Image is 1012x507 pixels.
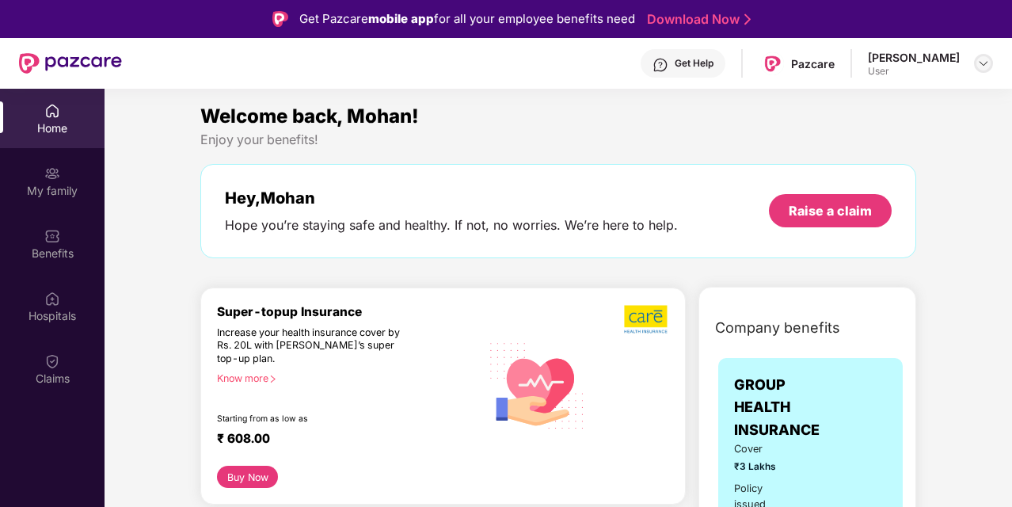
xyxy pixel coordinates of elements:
div: ₹ 608.00 [217,431,465,450]
span: right [268,375,277,383]
div: Starting from as low as [217,414,413,425]
img: svg+xml;base64,PHN2ZyBpZD0iSG9zcGl0YWxzIiB4bWxucz0iaHR0cDovL3d3dy53My5vcmcvMjAwMC9zdmciIHdpZHRoPS... [44,291,60,307]
img: svg+xml;base64,PHN2ZyBpZD0iQ2xhaW0iIHhtbG5zPSJodHRwOi8vd3d3LnczLm9yZy8yMDAwL3N2ZyIgd2lkdGg9IjIwIi... [44,353,60,369]
div: User [868,65,960,78]
img: svg+xml;base64,PHN2ZyBpZD0iRHJvcGRvd24tMzJ4MzIiIHhtbG5zPSJodHRwOi8vd3d3LnczLm9yZy8yMDAwL3N2ZyIgd2... [977,57,990,70]
span: Welcome back, Mohan! [200,105,419,128]
button: Buy Now [217,466,278,488]
strong: mobile app [368,11,434,26]
img: svg+xml;base64,PHN2ZyB4bWxucz0iaHR0cDovL3d3dy53My5vcmcvMjAwMC9zdmciIHhtbG5zOnhsaW5rPSJodHRwOi8vd3... [481,327,594,442]
span: Company benefits [715,317,840,339]
div: Enjoy your benefits! [200,132,916,148]
img: svg+xml;base64,PHN2ZyBpZD0iSGVscC0zMngzMiIgeG1sbnM9Imh0dHA6Ly93d3cudzMub3JnLzIwMDAvc3ZnIiB3aWR0aD... [652,57,668,73]
span: Cover [734,441,792,457]
img: New Pazcare Logo [19,53,122,74]
img: Pazcare_Logo.png [761,52,784,75]
div: Pazcare [791,56,835,71]
img: svg+xml;base64,PHN2ZyB3aWR0aD0iMjAiIGhlaWdodD0iMjAiIHZpZXdCb3g9IjAgMCAyMCAyMCIgZmlsbD0ibm9uZSIgeG... [44,166,60,181]
div: Get Help [675,57,713,70]
div: Get Pazcare for all your employee benefits need [299,10,635,29]
img: svg+xml;base64,PHN2ZyBpZD0iQmVuZWZpdHMiIHhtbG5zPSJodHRwOi8vd3d3LnczLm9yZy8yMDAwL3N2ZyIgd2lkdGg9Ij... [44,228,60,244]
img: Stroke [744,11,751,28]
div: Super-topup Insurance [217,304,481,319]
div: Hope you’re staying safe and healthy. If not, no worries. We’re here to help. [225,217,678,234]
div: [PERSON_NAME] [868,50,960,65]
div: Increase your health insurance cover by Rs. 20L with [PERSON_NAME]’s super top-up plan. [217,326,413,366]
span: ₹3 Lakhs [734,459,792,475]
div: Know more [217,372,471,383]
div: Hey, Mohan [225,189,678,208]
img: svg+xml;base64,PHN2ZyBpZD0iSG9tZSIgeG1sbnM9Imh0dHA6Ly93d3cudzMub3JnLzIwMDAvc3ZnIiB3aWR0aD0iMjAiIG... [44,103,60,119]
a: Download Now [647,11,746,28]
span: GROUP HEALTH INSURANCE [734,374,835,441]
img: Logo [272,11,288,27]
div: Raise a claim [789,202,872,219]
img: b5dec4f62d2307b9de63beb79f102df3.png [624,304,669,334]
